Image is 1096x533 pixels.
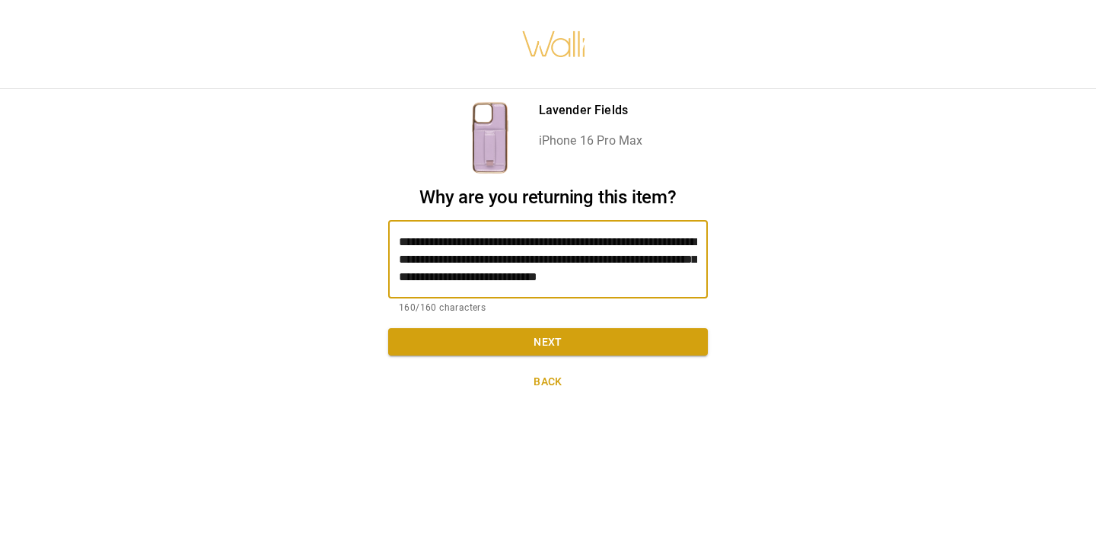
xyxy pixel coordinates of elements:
[521,11,587,77] img: walli-inc.myshopify.com
[388,328,708,356] button: Next
[388,187,708,209] h2: Why are you returning this item?
[399,301,697,316] p: 160/160 characters
[388,368,708,396] button: Back
[539,101,643,120] p: Lavender Fields
[539,132,643,150] p: iPhone 16 Pro Max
